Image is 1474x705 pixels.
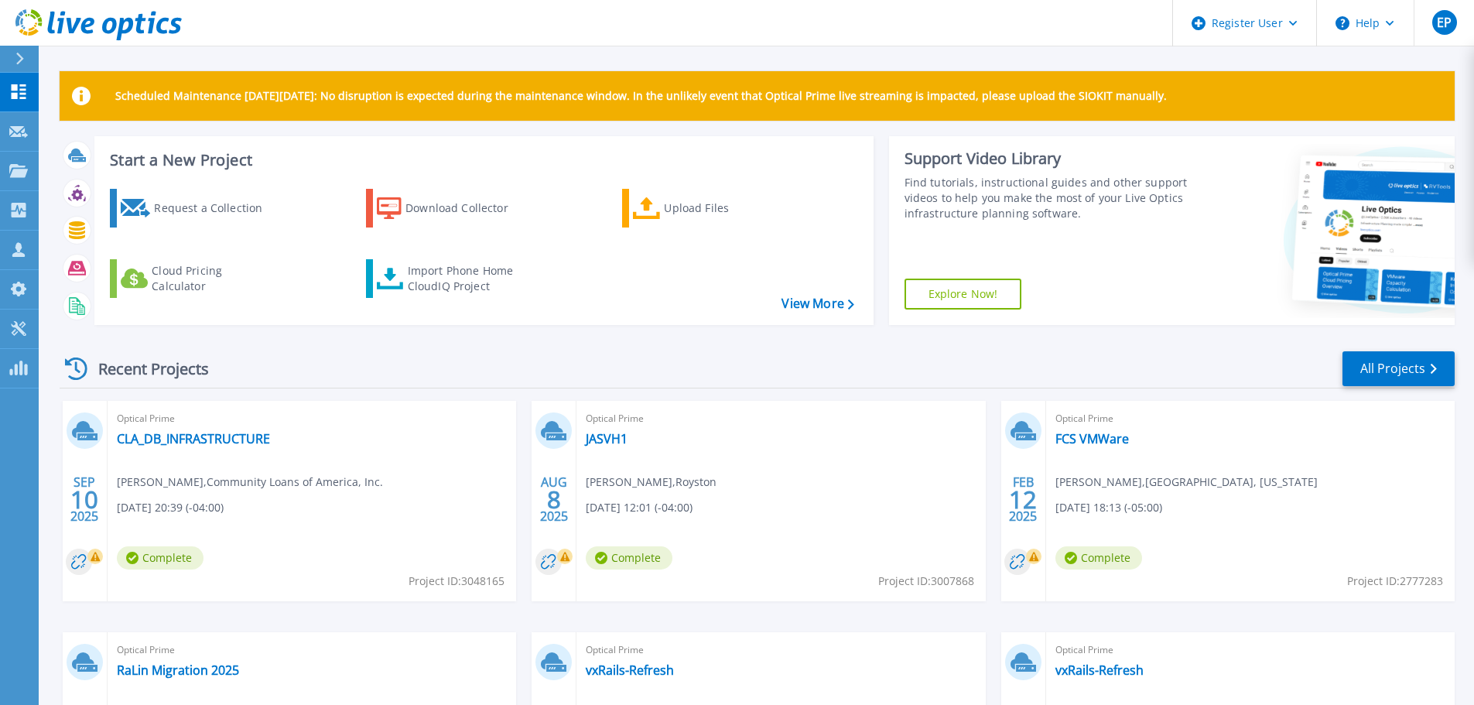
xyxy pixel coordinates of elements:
a: View More [781,296,853,311]
span: Complete [586,546,672,570]
a: Download Collector [366,189,539,228]
span: [DATE] 12:01 (-04:00) [586,499,693,516]
span: Project ID: 2777283 [1347,573,1443,590]
span: [PERSON_NAME] , [GEOGRAPHIC_DATA], [US_STATE] [1055,474,1318,491]
span: Complete [117,546,203,570]
div: Download Collector [405,193,529,224]
div: SEP 2025 [70,471,99,528]
p: Scheduled Maintenance [DATE][DATE]: No disruption is expected during the maintenance window. In t... [115,90,1167,102]
span: 10 [70,493,98,506]
a: RaLin Migration 2025 [117,662,239,678]
a: Upload Files [622,189,795,228]
div: Request a Collection [154,193,278,224]
a: Explore Now! [905,279,1022,310]
div: Recent Projects [60,350,230,388]
a: vxRails-Refresh [586,662,674,678]
span: Optical Prime [586,642,976,659]
span: Optical Prime [586,410,976,427]
span: EP [1437,16,1452,29]
h3: Start a New Project [110,152,853,169]
a: FCS VMWare [1055,431,1129,447]
div: FEB 2025 [1008,471,1038,528]
a: vxRails-Refresh [1055,662,1144,678]
a: Request a Collection [110,189,282,228]
div: AUG 2025 [539,471,569,528]
span: Project ID: 3048165 [409,573,504,590]
span: Project ID: 3007868 [878,573,974,590]
span: 12 [1009,493,1037,506]
span: [PERSON_NAME] , Royston [586,474,716,491]
a: JASVH1 [586,431,628,447]
span: Optical Prime [117,410,507,427]
div: Support Video Library [905,149,1193,169]
span: 8 [547,493,561,506]
div: Upload Files [664,193,788,224]
a: Cloud Pricing Calculator [110,259,282,298]
a: All Projects [1342,351,1455,386]
span: [DATE] 18:13 (-05:00) [1055,499,1162,516]
span: Complete [1055,546,1142,570]
span: [PERSON_NAME] , Community Loans of America, Inc. [117,474,383,491]
span: Optical Prime [1055,410,1445,427]
a: CLA_DB_INFRASTRUCTURE [117,431,270,447]
span: [DATE] 20:39 (-04:00) [117,499,224,516]
span: Optical Prime [1055,642,1445,659]
div: Cloud Pricing Calculator [152,263,275,294]
div: Import Phone Home CloudIQ Project [408,263,528,294]
span: Optical Prime [117,642,507,659]
div: Find tutorials, instructional guides and other support videos to help you make the most of your L... [905,175,1193,221]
